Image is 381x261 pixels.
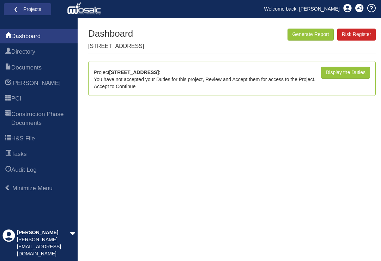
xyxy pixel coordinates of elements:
[17,229,70,236] div: [PERSON_NAME]
[5,150,11,159] span: Tasks
[67,2,103,16] img: logo_white.png
[5,48,11,56] span: Directory
[11,166,37,174] span: Audit Log
[5,166,11,175] span: Audit Log
[11,32,41,41] span: Dashboard
[11,134,35,143] span: H&S File
[11,63,42,72] span: Documents
[288,29,333,41] button: Generate Report
[94,67,321,90] div: Project : You have not accepted your Duties for this project, Review and Accept them for access t...
[88,42,144,50] p: [STREET_ADDRESS]
[11,150,26,158] span: Tasks
[5,135,11,143] span: H&S File
[5,32,11,41] span: Dashboard
[5,79,11,88] span: HARI
[5,64,11,72] span: Documents
[337,29,376,41] a: Risk Register
[11,48,35,56] span: Directory
[88,29,144,39] h1: Dashboard
[109,69,159,75] b: [STREET_ADDRESS]
[5,185,11,191] span: Minimize Menu
[12,185,53,192] span: Minimize Menu
[11,110,72,127] span: Construction Phase Documents
[17,236,70,257] div: [PERSON_NAME][EMAIL_ADDRESS][DOMAIN_NAME]
[321,67,370,79] a: Display the Duties
[11,95,21,103] span: PCI
[5,110,11,128] span: Construction Phase Documents
[8,5,47,14] a: ❮ Projects
[259,4,345,14] a: Welcome back, [PERSON_NAME]
[2,229,15,257] div: Profile
[11,79,61,87] span: HARI
[5,95,11,103] span: PCI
